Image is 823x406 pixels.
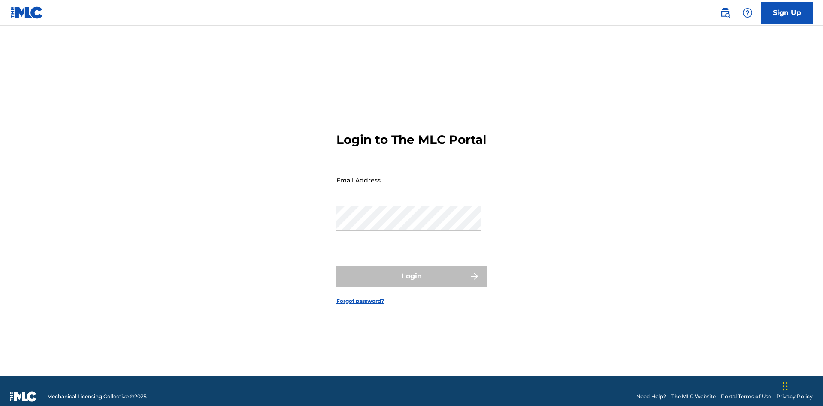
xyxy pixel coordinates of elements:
div: Drag [783,373,788,399]
iframe: Chat Widget [780,365,823,406]
a: Need Help? [636,393,666,400]
img: help [742,8,753,18]
a: Privacy Policy [776,393,813,400]
a: Forgot password? [336,297,384,305]
img: MLC Logo [10,6,43,19]
span: Mechanical Licensing Collective © 2025 [47,393,147,400]
a: The MLC Website [671,393,716,400]
img: search [720,8,730,18]
a: Portal Terms of Use [721,393,771,400]
h3: Login to The MLC Portal [336,132,486,147]
div: Help [739,4,756,21]
img: logo [10,391,37,402]
a: Sign Up [761,2,813,24]
a: Public Search [717,4,734,21]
